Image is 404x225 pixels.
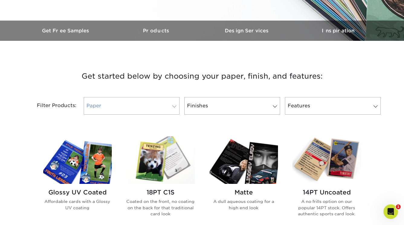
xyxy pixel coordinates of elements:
[21,97,81,115] div: Filter Products:
[292,136,361,184] img: 14PT Uncoated Trading Cards
[292,189,361,196] h2: 14PT Uncoated
[202,28,293,34] h3: Design Services
[126,189,195,196] h2: 18PT C1S
[25,63,379,90] h3: Get started below by choosing your paper, finish, and features:
[209,136,278,184] img: Matte Trading Cards
[209,198,278,211] p: A dull aqueous coating for a high end look
[209,189,278,196] h2: Matte
[293,28,383,34] h3: Inspiration
[2,207,51,223] iframe: Google Customer Reviews
[84,97,179,115] a: Paper
[293,21,383,41] a: Inspiration
[396,204,401,209] span: 1
[285,97,381,115] a: Features
[43,136,112,184] img: Glossy UV Coated Trading Cards
[112,28,202,34] h3: Products
[202,21,293,41] a: Design Services
[126,198,195,217] p: Coated on the front, no coating on the back for that traditional card look
[43,189,112,196] h2: Glossy UV Coated
[292,198,361,217] p: A no frills option on our popular 14PT stock. Offers authentic sports card look.
[21,21,112,41] a: Get Free Samples
[21,28,112,34] h3: Get Free Samples
[43,198,112,211] p: Affordable cards with a Glossy UV coating
[184,97,280,115] a: Finishes
[383,204,398,219] iframe: Intercom live chat
[112,21,202,41] a: Products
[126,136,195,184] img: 18PT C1S Trading Cards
